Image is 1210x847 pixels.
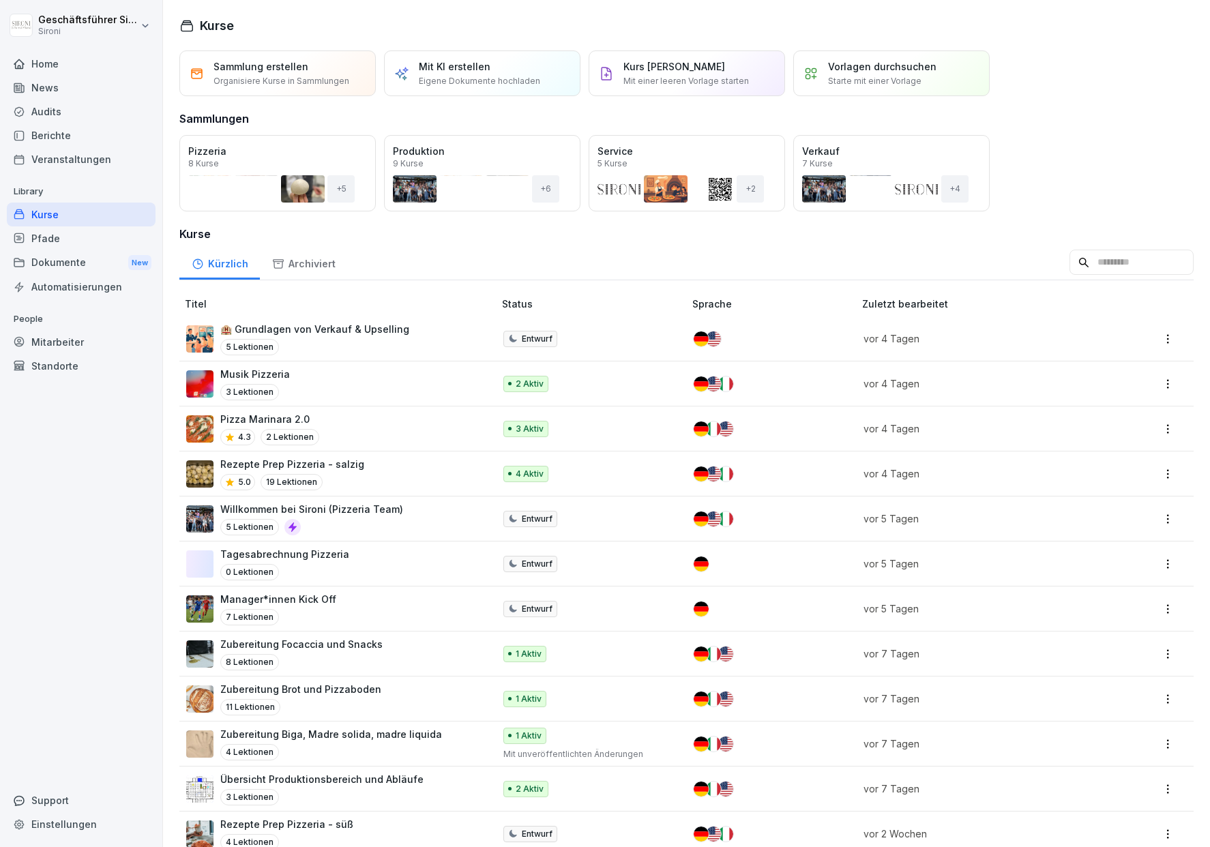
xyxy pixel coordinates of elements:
[185,297,497,311] p: Titel
[597,144,776,158] p: Service
[220,637,383,651] p: Zubereitung Focaccia und Snacks
[706,827,721,842] img: us.svg
[694,421,709,436] img: de.svg
[220,457,364,471] p: Rezepte Prep Pizzeria - salzig
[516,693,542,705] p: 1 Aktiv
[694,511,709,526] img: de.svg
[419,75,540,87] p: Eigene Dokumente hochladen
[864,827,1093,841] p: vor 2 Wochen
[718,782,733,797] img: us.svg
[179,226,1194,242] h3: Kurse
[718,511,733,526] img: it.svg
[188,160,219,168] p: 8 Kurse
[220,412,319,426] p: Pizza Marinara 2.0
[706,331,721,346] img: us.svg
[186,415,213,443] img: jnx4cumldtmuu36vvhh5e6s9.png
[220,519,279,535] p: 5 Lektionen
[186,685,213,713] img: w9nobtcttnghg4wslidxrrlr.png
[694,827,709,842] img: de.svg
[7,147,156,171] a: Veranstaltungen
[694,331,709,346] img: de.svg
[128,255,151,271] div: New
[597,160,628,168] p: 5 Kurse
[864,376,1093,391] p: vor 4 Tagen
[516,378,544,390] p: 2 Aktiv
[220,547,349,561] p: Tagesabrechnung Pizzeria
[864,692,1093,706] p: vor 7 Tagen
[864,737,1093,751] p: vor 7 Tagen
[706,466,721,481] img: us.svg
[802,160,833,168] p: 7 Kurse
[186,595,213,623] img: djmyo9e9lvarpqz0q6xij6ca.png
[179,245,260,280] a: Kürzlich
[220,789,279,805] p: 3 Lektionen
[393,160,424,168] p: 9 Kurse
[220,367,290,381] p: Musik Pizzeria
[7,330,156,354] div: Mitarbeiter
[802,144,981,158] p: Verkauf
[220,772,424,786] p: Übersicht Produktionsbereich und Abläufe
[186,775,213,803] img: yywuv9ckt9ax3nq56adns8w7.png
[179,110,249,127] h3: Sammlungen
[694,556,709,571] img: de.svg
[718,827,733,842] img: it.svg
[186,370,213,398] img: yh4wz2vfvintp4rn1kv0mog4.png
[694,601,709,616] img: de.svg
[7,354,156,378] a: Standorte
[200,16,234,35] h1: Kurse
[706,692,721,707] img: it.svg
[864,647,1093,661] p: vor 7 Tagen
[864,421,1093,436] p: vor 4 Tagen
[694,737,709,752] img: de.svg
[503,748,671,760] p: Mit unveröffentlichten Änderungen
[706,511,721,526] img: us.svg
[718,421,733,436] img: us.svg
[220,682,381,696] p: Zubereitung Brot und Pizzaboden
[864,466,1093,481] p: vor 4 Tagen
[238,431,251,443] p: 4.3
[706,421,721,436] img: it.svg
[186,505,213,533] img: xmkdnyjyz2x3qdpcryl1xaw9.png
[7,52,156,76] a: Home
[260,245,347,280] div: Archiviert
[718,466,733,481] img: it.svg
[7,812,156,836] div: Einstellungen
[864,782,1093,796] p: vor 7 Tagen
[220,592,336,606] p: Manager*innen Kick Off
[718,647,733,662] img: us.svg
[502,297,688,311] p: Status
[623,75,749,87] p: Mit einer leeren Vorlage starten
[7,76,156,100] a: News
[694,782,709,797] img: de.svg
[38,14,138,26] p: Geschäftsführer Sironi
[7,181,156,203] p: Library
[516,783,544,795] p: 2 Aktiv
[793,135,990,211] a: Verkauf7 Kurse+4
[941,175,969,203] div: + 4
[692,297,857,311] p: Sprache
[179,135,376,211] a: Pizzeria8 Kurse+5
[532,175,559,203] div: + 6
[220,727,442,741] p: Zubereitung Biga, Madre solida, madre liquida
[706,782,721,797] img: it.svg
[864,601,1093,616] p: vor 5 Tagen
[589,135,785,211] a: Service5 Kurse+2
[384,135,580,211] a: Produktion9 Kurse+6
[718,737,733,752] img: us.svg
[220,564,279,580] p: 0 Lektionen
[7,123,156,147] div: Berichte
[7,275,156,299] a: Automatisierungen
[261,474,323,490] p: 19 Lektionen
[864,556,1093,571] p: vor 5 Tagen
[213,59,308,74] p: Sammlung erstellen
[7,788,156,812] div: Support
[261,429,319,445] p: 2 Lektionen
[522,828,552,840] p: Entwurf
[220,654,279,670] p: 8 Lektionen
[7,100,156,123] div: Audits
[7,203,156,226] a: Kurse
